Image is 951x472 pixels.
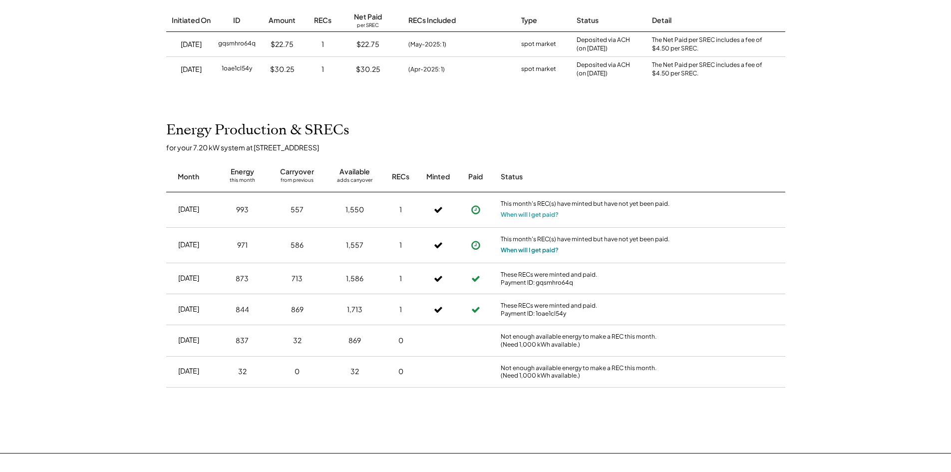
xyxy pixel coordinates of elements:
div: $30.25 [356,64,380,74]
div: Carryover [280,167,314,177]
div: 993 [236,205,249,215]
button: Payment approved, but not yet initiated. [468,202,483,217]
div: Type [521,15,537,25]
div: [DATE] [178,304,199,314]
div: [DATE] [178,240,199,250]
div: 0 [295,367,300,377]
div: Available [339,167,370,177]
div: The Net Paid per SREC includes a fee of $4.50 per SREC. [652,36,767,53]
div: 1 [399,305,402,315]
div: [DATE] [181,39,202,49]
div: RECs [314,15,331,25]
div: (Apr-2025: 1) [408,65,445,74]
div: RECs [392,172,409,182]
div: 32 [238,367,247,377]
div: Paid [468,172,483,182]
div: (May-2025: 1) [408,40,446,49]
div: 844 [236,305,249,315]
div: from previous [281,177,314,187]
div: 0 [398,336,403,346]
div: The Net Paid per SREC includes a fee of $4.50 per SREC. [652,61,767,78]
div: [DATE] [181,64,202,74]
div: 586 [291,240,304,250]
button: When will I get paid? [501,245,559,255]
div: $30.25 [270,64,295,74]
div: 1 [399,205,402,215]
div: Status [577,15,599,25]
div: Deposited via ACH (on [DATE]) [577,61,630,78]
div: Minted [426,172,450,182]
div: 1,586 [346,274,363,284]
div: RECs Included [408,15,456,25]
div: 869 [348,336,361,346]
div: Initiated On [172,15,211,25]
div: $22.75 [356,39,379,49]
div: [DATE] [178,366,199,376]
div: 837 [236,336,249,346]
div: This month's REC(s) have minted but have not yet been paid. [501,235,670,245]
div: per SREC [357,22,379,29]
div: 1oae1cl54y [222,64,252,74]
div: $22.75 [271,39,294,49]
div: Detail [652,15,671,25]
div: gqsmhro64q [218,39,256,49]
div: spot market [521,64,556,74]
div: adds carryover [337,177,372,187]
div: This month's REC(s) have minted but have not yet been paid. [501,200,670,210]
h2: Energy Production & SRECs [166,122,349,139]
div: for your 7.20 kW system at [STREET_ADDRESS] [166,143,795,152]
div: Amount [269,15,296,25]
div: Not enough available energy to make a REC this month. (Need 1,000 kWh available.) [501,364,670,380]
div: 32 [350,367,359,377]
div: ID [233,15,240,25]
div: [DATE] [178,204,199,214]
div: 1,557 [346,240,363,250]
div: 1,550 [345,205,364,215]
div: 1 [321,64,324,74]
div: Deposited via ACH (on [DATE]) [577,36,630,53]
div: 32 [293,336,302,346]
button: When will I get paid? [501,210,559,220]
div: Month [178,172,199,182]
div: this month [230,177,255,187]
div: 971 [237,240,248,250]
button: Payment approved, but not yet initiated. [468,238,483,253]
div: 713 [292,274,303,284]
div: Energy [231,167,254,177]
div: 873 [236,274,249,284]
div: Not enough available energy to make a REC this month. (Need 1,000 kWh available.) [501,333,670,348]
div: 1,713 [347,305,362,315]
div: Net Paid [354,12,382,22]
div: Status [501,172,670,182]
div: These RECs were minted and paid. Payment ID: 1oae1cl54y [501,302,670,317]
div: [DATE] [178,273,199,283]
div: 1 [321,39,324,49]
div: 869 [291,305,304,315]
div: 0 [398,367,403,377]
div: [DATE] [178,335,199,345]
div: spot market [521,39,556,49]
div: These RECs were minted and paid. Payment ID: gqsmhro64q [501,271,670,286]
div: 557 [291,205,304,215]
div: 1 [399,240,402,250]
div: 1 [399,274,402,284]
